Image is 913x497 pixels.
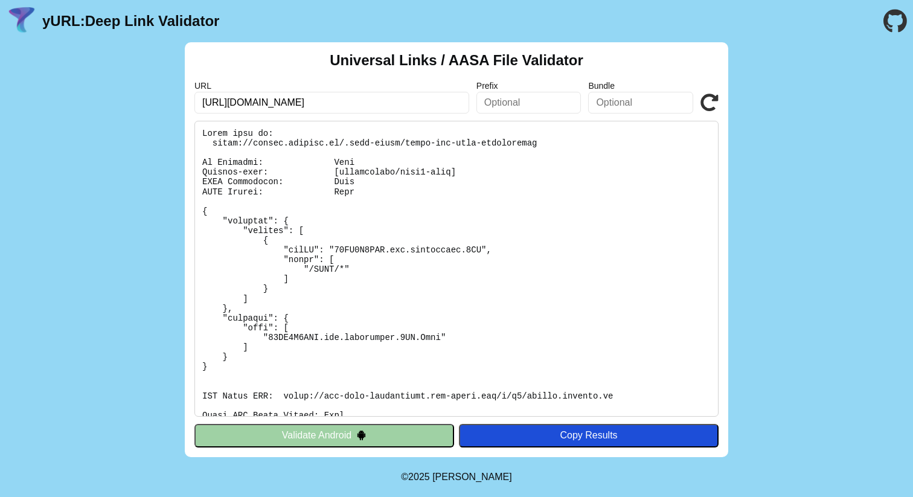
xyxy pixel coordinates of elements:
[459,424,719,447] button: Copy Results
[356,430,367,440] img: droidIcon.svg
[476,92,581,114] input: Optional
[194,424,454,447] button: Validate Android
[432,472,512,482] a: Michael Ibragimchayev's Personal Site
[6,5,37,37] img: yURL Logo
[588,81,693,91] label: Bundle
[408,472,430,482] span: 2025
[194,121,719,417] pre: Lorem ipsu do: sitam://consec.adipisc.el/.sedd-eiusm/tempo-inc-utla-etdoloremag Al Enimadmi: Veni...
[42,13,219,30] a: yURL:Deep Link Validator
[465,430,713,441] div: Copy Results
[401,457,511,497] footer: ©
[194,81,469,91] label: URL
[588,92,693,114] input: Optional
[476,81,581,91] label: Prefix
[330,52,583,69] h2: Universal Links / AASA File Validator
[194,92,469,114] input: Required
